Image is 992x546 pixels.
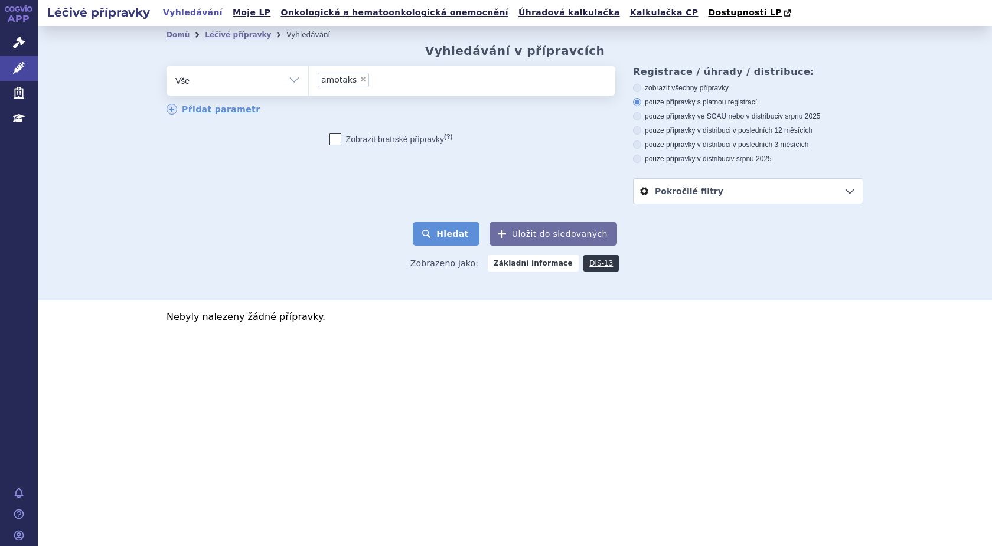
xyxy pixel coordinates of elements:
[167,312,863,322] p: Nebyly nalezeny žádné přípravky.
[626,5,702,21] a: Kalkulačka CP
[633,154,863,164] label: pouze přípravky v distribuci
[633,126,863,135] label: pouze přípravky v distribuci v posledních 12 měsících
[410,255,479,272] span: Zobrazeno jako:
[444,133,452,140] abbr: (?)
[38,4,159,21] h2: Léčivé přípravky
[413,222,479,246] button: Hledat
[515,5,624,21] a: Úhradová kalkulačka
[779,112,820,120] span: v srpnu 2025
[488,255,579,272] strong: Základní informace
[277,5,512,21] a: Onkologická a hematoonkologická onemocnění
[633,66,863,77] h3: Registrace / úhrady / distribuce:
[321,76,357,84] span: amotaks
[634,179,863,204] a: Pokročilé filtry
[704,5,797,21] a: Dostupnosti LP
[633,97,863,107] label: pouze přípravky s platnou registrací
[708,8,782,17] span: Dostupnosti LP
[373,72,422,87] input: amotaks
[229,5,274,21] a: Moje LP
[633,83,863,93] label: zobrazit všechny přípravky
[633,140,863,149] label: pouze přípravky v distribuci v posledních 3 měsících
[329,133,453,145] label: Zobrazit bratrské přípravky
[425,44,605,58] h2: Vyhledávání v přípravcích
[286,26,345,44] li: Vyhledávání
[490,222,617,246] button: Uložit do sledovaných
[205,31,271,39] a: Léčivé přípravky
[159,5,226,21] a: Vyhledávání
[167,31,190,39] a: Domů
[583,255,619,272] a: DIS-13
[633,112,863,121] label: pouze přípravky ve SCAU nebo v distribuci
[360,76,367,83] span: ×
[167,104,260,115] a: Přidat parametr
[730,155,771,163] span: v srpnu 2025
